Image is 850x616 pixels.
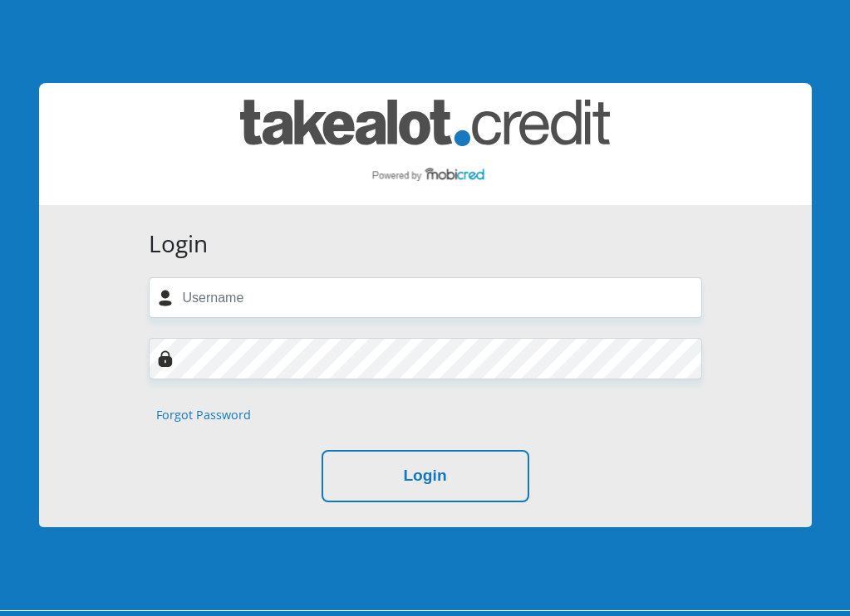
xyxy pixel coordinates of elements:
[240,100,610,188] img: takealot_credit logo
[322,450,529,502] button: Login
[149,277,702,318] input: Username
[157,290,174,306] img: user-icon image
[157,350,174,367] img: Image
[149,230,702,258] h3: Login
[156,406,251,424] a: Forgot Password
